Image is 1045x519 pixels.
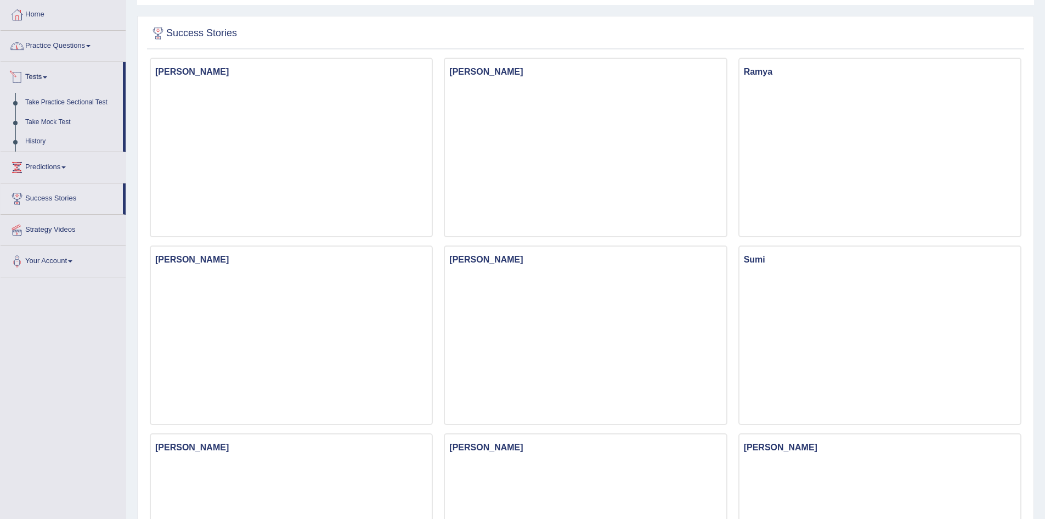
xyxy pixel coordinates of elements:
h3: [PERSON_NAME] [151,440,432,455]
h3: Ramya [739,64,1020,80]
a: Take Mock Test [20,113,123,132]
a: Your Account [1,246,126,274]
h3: [PERSON_NAME] [445,252,726,267]
h3: [PERSON_NAME] [445,440,726,455]
a: Tests [1,62,123,90]
h2: Success Stories [150,25,237,42]
h3: [PERSON_NAME] [445,64,726,80]
h3: [PERSON_NAME] [151,64,432,80]
h3: Sumi [739,252,1020,267]
h3: [PERSON_NAME] [739,440,1020,455]
a: Predictions [1,152,126,180]
a: Strategy Videos [1,215,126,242]
h3: [PERSON_NAME] [151,252,432,267]
a: Take Practice Sectional Test [20,93,123,113]
a: History [20,132,123,152]
a: Practice Questions [1,31,126,58]
a: Success Stories [1,183,123,211]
